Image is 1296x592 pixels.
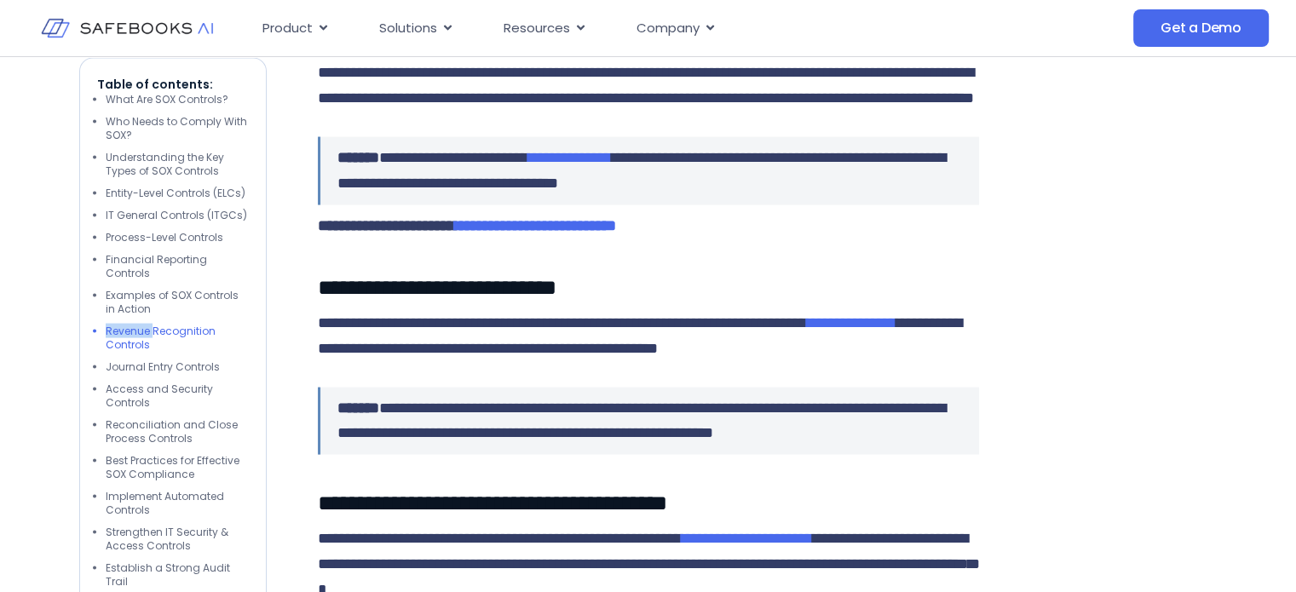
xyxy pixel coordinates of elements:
li: Entity-Level Controls (ELCs) [106,186,249,199]
span: Solutions [379,19,437,38]
div: Menu Toggle [249,12,986,45]
li: Understanding the Key Types of SOX Controls [106,150,249,177]
li: Access and Security Controls [106,382,249,409]
li: Reconciliation and Close Process Controls [106,417,249,445]
span: Resources [504,19,570,38]
nav: Menu [249,12,986,45]
li: What Are SOX Controls? [106,92,249,106]
li: Establish a Strong Audit Trail [106,560,249,588]
li: Who Needs to Comply With SOX? [106,114,249,141]
li: Examples of SOX Controls in Action [106,288,249,315]
span: Get a Demo [1161,20,1241,37]
li: IT General Controls (ITGCs) [106,208,249,221]
a: Get a Demo [1133,9,1269,47]
li: Implement Automated Controls [106,489,249,516]
li: Strengthen IT Security & Access Controls [106,525,249,552]
li: Financial Reporting Controls [106,252,249,279]
li: Process-Level Controls [106,230,249,244]
p: Table of contents: [97,75,249,92]
span: Company [636,19,700,38]
span: Product [262,19,313,38]
li: Revenue Recognition Controls [106,324,249,351]
li: Journal Entry Controls [106,359,249,373]
li: Best Practices for Effective SOX Compliance [106,453,249,480]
